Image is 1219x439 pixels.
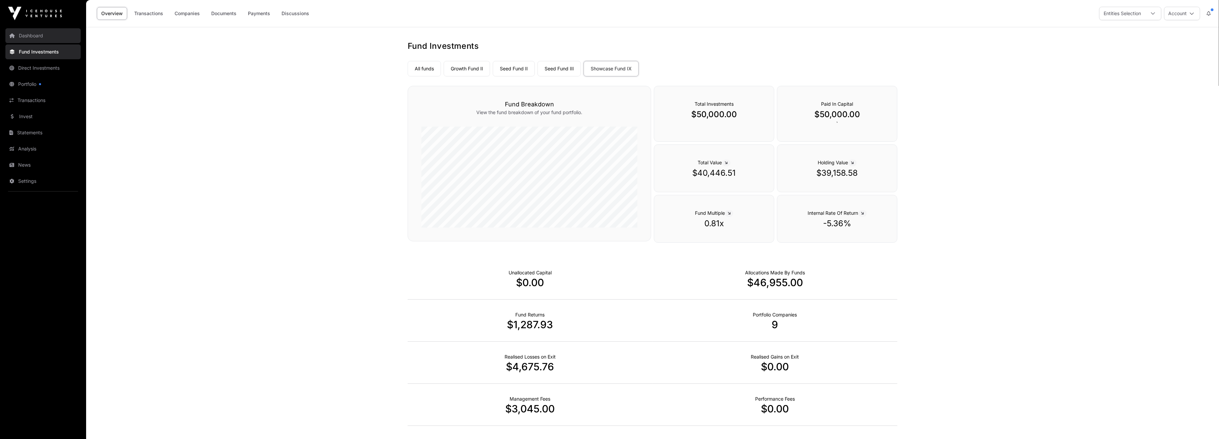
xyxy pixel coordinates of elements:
a: Portfolio [5,77,81,92]
a: Settings [5,174,81,189]
p: $50,000.00 [668,109,761,120]
a: Growth Fund II [444,61,490,76]
a: Showcase Fund IX [584,61,639,76]
a: Dashboard [5,28,81,43]
p: $1,287.93 [408,318,653,331]
p: $39,158.58 [791,168,884,178]
a: Seed Fund III [538,61,581,76]
p: $0.00 [653,361,897,373]
p: Realised Returns from Funds [516,311,545,318]
p: Number of Companies Deployed Into [753,311,797,318]
a: All funds [408,61,441,76]
span: Fund Multiple [695,210,733,216]
a: Direct Investments [5,61,81,75]
p: View the fund breakdown of your fund portfolio. [421,109,637,116]
a: Discussions [277,7,313,20]
h3: Fund Breakdown [421,100,637,109]
a: Documents [207,7,241,20]
button: Account [1164,7,1200,20]
p: 0.81x [668,218,761,229]
p: $0.00 [408,276,653,289]
a: Fund Investments [5,44,81,59]
p: $50,000.00 [791,109,884,120]
h1: Fund Investments [408,41,897,52]
p: Fund Performance Fees (Carry) incurred to date [755,396,795,402]
p: $40,446.51 [668,168,761,178]
a: News [5,158,81,172]
p: $4,675.76 [408,361,653,373]
a: Overview [97,7,127,20]
a: Companies [170,7,204,20]
a: Payments [244,7,274,20]
p: $0.00 [653,403,897,415]
p: Fund Management Fees incurred to date [510,396,551,402]
p: -5.36% [791,218,884,229]
a: Seed Fund II [493,61,535,76]
span: Holding Value [818,160,857,165]
p: 9 [653,318,897,331]
p: Capital Deployed Into Companies [745,269,805,276]
a: Statements [5,125,81,140]
span: Paid In Capital [821,101,853,107]
p: $46,955.00 [653,276,897,289]
a: Transactions [130,7,168,20]
span: Total Value [698,160,731,165]
div: ` [777,86,897,142]
a: Invest [5,109,81,124]
p: Net Realised on Negative Exits [505,353,556,360]
p: Cash not yet allocated [509,269,552,276]
a: Analysis [5,141,81,156]
p: $3,045.00 [408,403,653,415]
div: Entities Selection [1100,7,1145,20]
span: Total Investments [695,101,734,107]
img: Icehouse Ventures Logo [8,7,62,20]
p: Net Realised on Positive Exits [751,353,799,360]
iframe: Chat Widget [1185,407,1219,439]
a: Transactions [5,93,81,108]
span: Internal Rate Of Return [808,210,867,216]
